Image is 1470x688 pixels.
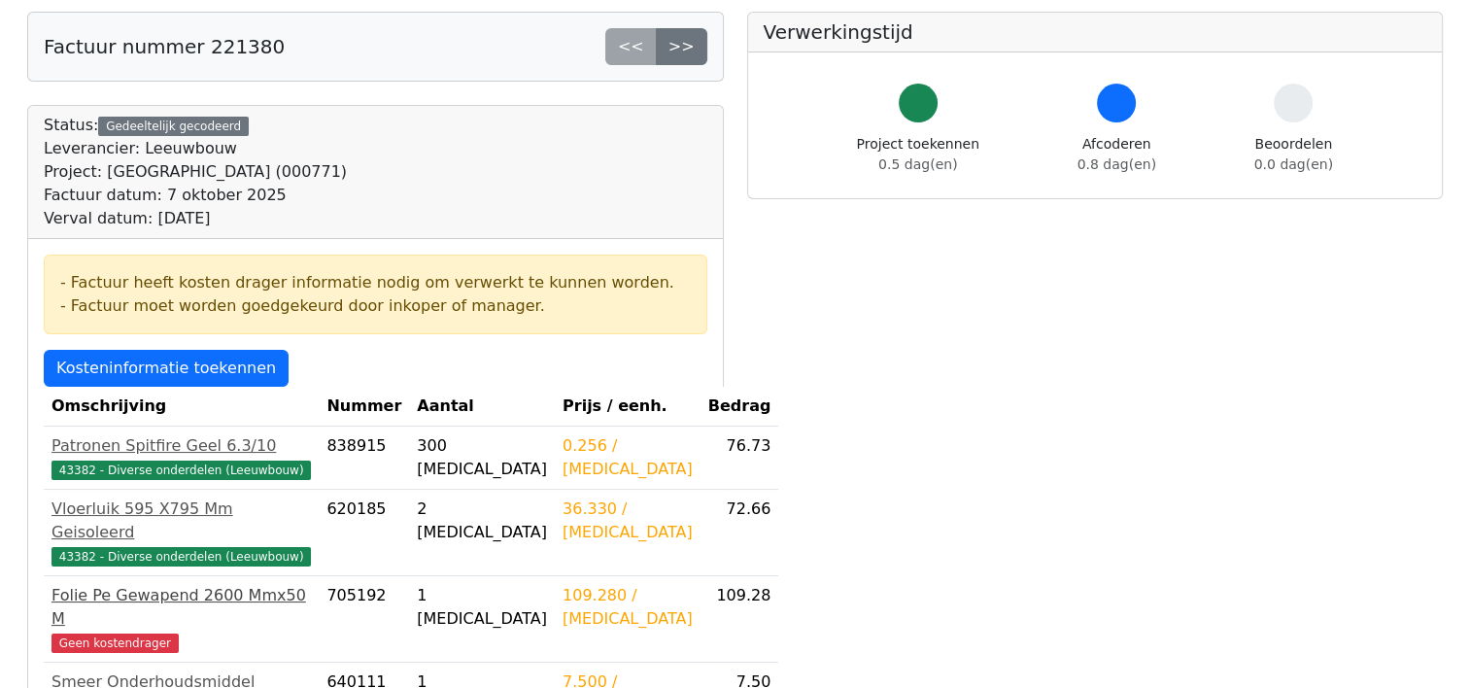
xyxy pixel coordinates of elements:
[563,584,693,631] div: 109.280 / [MEDICAL_DATA]
[51,584,311,654] a: Folie Pe Gewapend 2600 Mmx50 MGeen kostendrager
[409,387,555,427] th: Aantal
[1254,156,1333,172] span: 0.0 dag(en)
[1077,134,1156,175] div: Afcoderen
[51,584,311,631] div: Folie Pe Gewapend 2600 Mmx50 M
[701,576,779,663] td: 109.28
[51,498,311,544] div: Vloerluik 595 X795 Mm Geisoleerd
[555,387,701,427] th: Prijs / eenh.
[44,387,319,427] th: Omschrijving
[319,427,409,490] td: 838915
[563,498,693,544] div: 36.330 / [MEDICAL_DATA]
[51,434,311,481] a: Patronen Spitfire Geel 6.3/1043382 - Diverse onderdelen (Leeuwbouw)
[878,156,957,172] span: 0.5 dag(en)
[44,114,347,230] div: Status:
[417,584,547,631] div: 1 [MEDICAL_DATA]
[44,160,347,184] div: Project: [GEOGRAPHIC_DATA] (000771)
[417,434,547,481] div: 300 [MEDICAL_DATA]
[319,576,409,663] td: 705192
[701,490,779,576] td: 72.66
[44,350,289,387] a: Kosteninformatie toekennen
[857,134,979,175] div: Project toekennen
[51,461,311,480] span: 43382 - Diverse onderdelen (Leeuwbouw)
[1254,134,1333,175] div: Beoordelen
[60,271,691,294] div: - Factuur heeft kosten drager informatie nodig om verwerkt te kunnen worden.
[98,117,249,136] div: Gedeeltelijk gecodeerd
[701,387,779,427] th: Bedrag
[44,207,347,230] div: Verval datum: [DATE]
[656,28,707,65] a: >>
[563,434,693,481] div: 0.256 / [MEDICAL_DATA]
[60,294,691,318] div: - Factuur moet worden goedgekeurd door inkoper of manager.
[51,434,311,458] div: Patronen Spitfire Geel 6.3/10
[44,184,347,207] div: Factuur datum: 7 oktober 2025
[319,387,409,427] th: Nummer
[319,490,409,576] td: 620185
[764,20,1427,44] h5: Verwerkingstijd
[51,498,311,568] a: Vloerluik 595 X795 Mm Geisoleerd43382 - Diverse onderdelen (Leeuwbouw)
[1077,156,1156,172] span: 0.8 dag(en)
[51,634,179,653] span: Geen kostendrager
[44,35,285,58] h5: Factuur nummer 221380
[44,137,347,160] div: Leverancier: Leeuwbouw
[51,547,311,567] span: 43382 - Diverse onderdelen (Leeuwbouw)
[417,498,547,544] div: 2 [MEDICAL_DATA]
[701,427,779,490] td: 76.73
